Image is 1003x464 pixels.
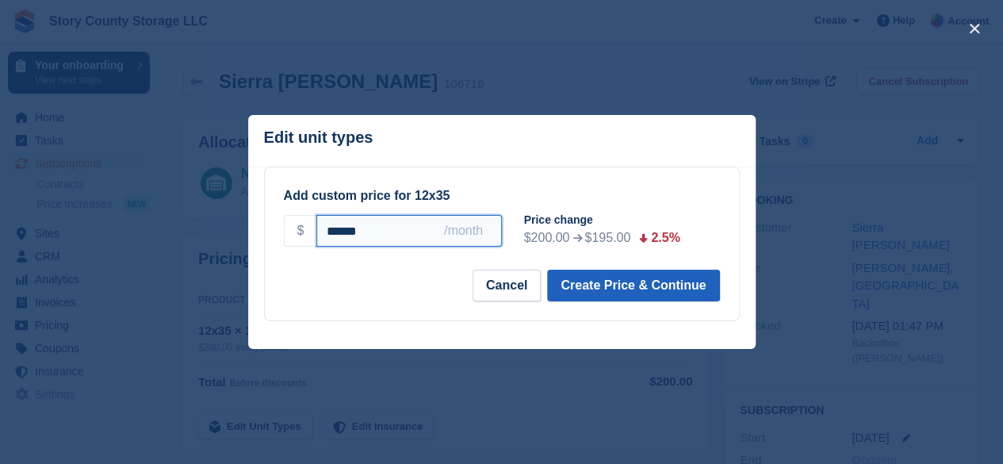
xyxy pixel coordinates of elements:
[524,212,733,228] div: Price change
[264,128,373,147] p: Edit unit types
[584,228,630,247] div: $195.00
[284,186,720,205] div: Add custom price for 12x35
[547,270,719,301] button: Create Price & Continue
[651,228,680,247] div: 2.5%
[524,228,570,247] div: $200.00
[962,16,987,41] button: close
[473,270,541,301] button: Cancel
